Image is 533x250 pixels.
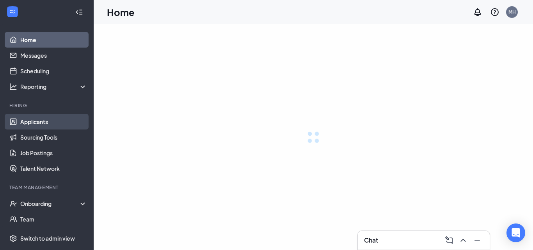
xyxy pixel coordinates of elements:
[508,9,516,15] div: MH
[9,102,85,109] div: Hiring
[20,161,87,176] a: Talent Network
[20,129,87,145] a: Sourcing Tools
[9,234,17,242] svg: Settings
[443,234,455,246] button: ComposeMessage
[20,145,87,161] a: Job Postings
[20,32,87,48] a: Home
[9,8,16,16] svg: WorkstreamLogo
[20,114,87,129] a: Applicants
[75,8,83,16] svg: Collapse
[20,200,80,207] div: Onboarding
[471,234,483,246] button: Minimize
[20,234,75,242] div: Switch to admin view
[9,200,17,207] svg: UserCheck
[20,83,87,90] div: Reporting
[364,236,378,245] h3: Chat
[9,184,85,191] div: Team Management
[20,63,87,79] a: Scheduling
[506,223,525,242] div: Open Intercom Messenger
[20,211,87,227] a: Team
[107,5,135,19] h1: Home
[9,83,17,90] svg: Analysis
[457,234,469,246] button: ChevronUp
[458,236,468,245] svg: ChevronUp
[444,236,454,245] svg: ComposeMessage
[490,7,499,17] svg: QuestionInfo
[473,236,482,245] svg: Minimize
[473,7,482,17] svg: Notifications
[20,48,87,63] a: Messages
